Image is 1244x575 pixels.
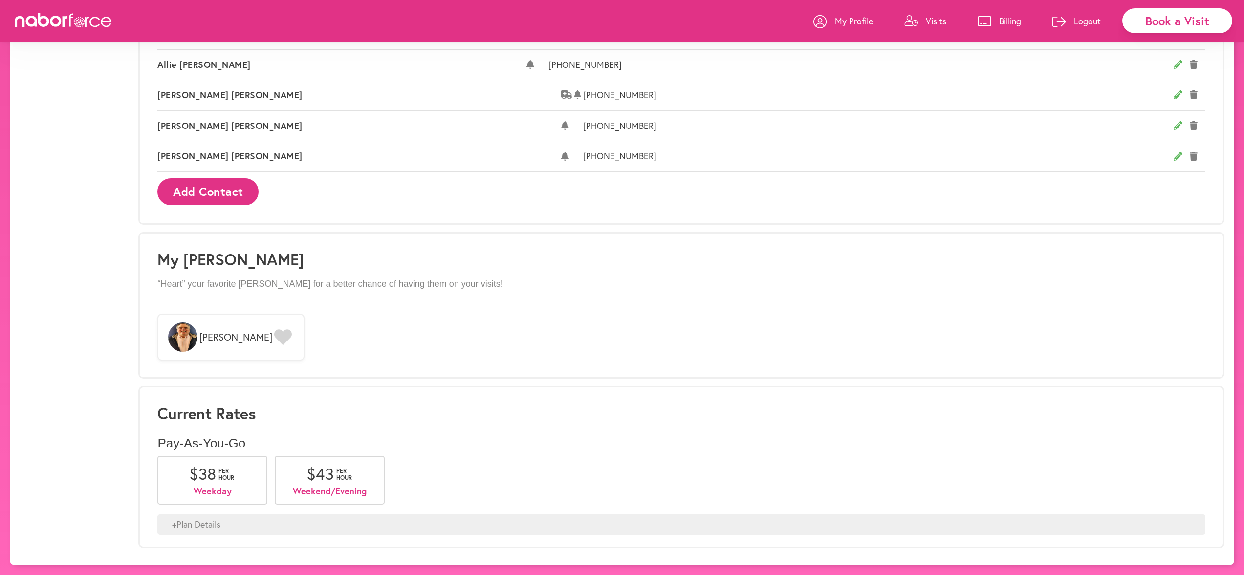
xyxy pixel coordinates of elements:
span: [PHONE_NUMBER] [548,60,1174,70]
a: Logout [1052,6,1101,36]
div: + Plan Details [157,514,1205,535]
span: $ 38 [189,463,216,484]
p: “Heart” your favorite [PERSON_NAME] for a better chance of having them on your visits! [157,279,1205,290]
span: Allie [PERSON_NAME] [157,60,526,70]
span: [PERSON_NAME] [199,331,272,343]
span: per hour [336,468,353,482]
span: [PERSON_NAME] [PERSON_NAME] [157,90,561,101]
p: Billing [999,15,1021,27]
span: [PHONE_NUMBER] [583,151,1174,162]
span: [PERSON_NAME] [PERSON_NAME] [157,121,561,131]
a: Visits [904,6,946,36]
p: Weekday [173,486,252,497]
a: My Profile [813,6,873,36]
span: [PHONE_NUMBER] [583,121,1174,131]
p: Visits [926,15,946,27]
span: [PHONE_NUMBER] [583,90,1174,101]
a: Billing [978,6,1021,36]
p: Logout [1074,15,1101,27]
h1: My [PERSON_NAME] [157,250,1205,269]
span: [PERSON_NAME] [PERSON_NAME] [157,151,561,162]
span: per hour [218,468,236,482]
p: Pay-As-You-Go [157,436,1205,451]
h3: Current Rates [157,404,1205,423]
button: Add Contact [157,178,259,205]
img: HcU13tVTTD25jhPM6tN3 [168,322,197,352]
p: My Profile [835,15,873,27]
p: Weekend/Evening [290,486,369,497]
span: $ 43 [306,463,334,484]
div: Book a Visit [1122,8,1232,33]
